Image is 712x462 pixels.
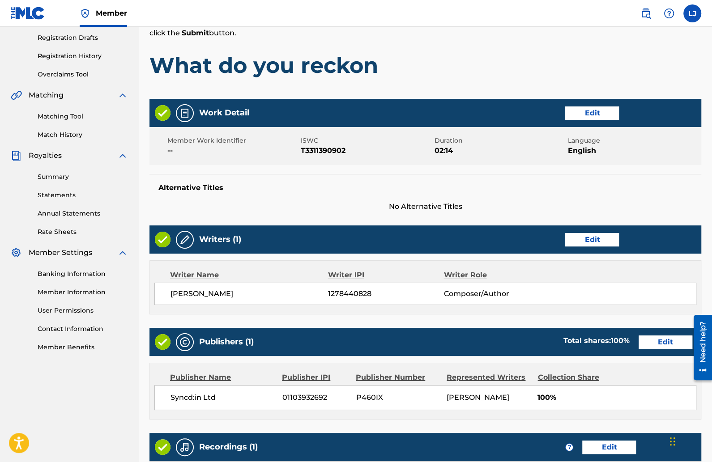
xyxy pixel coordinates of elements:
[199,108,249,118] h5: Work Detail
[611,336,630,345] span: 100 %
[568,136,699,145] span: Language
[117,247,128,258] img: expand
[155,439,171,455] img: Valid
[435,145,566,156] span: 02:14
[170,270,328,280] div: Writer Name
[38,306,128,315] a: User Permissions
[447,393,509,402] span: [PERSON_NAME]
[11,150,21,161] img: Royalties
[167,145,298,156] span: --
[282,372,349,383] div: Publisher IPI
[117,150,128,161] img: expand
[179,108,190,119] img: Work Detail
[182,29,209,37] strong: Submit
[563,335,630,346] div: Total shares:
[582,441,636,454] button: Edit
[565,233,619,246] button: Edit
[443,288,549,299] span: Composer/Author
[171,288,328,299] span: [PERSON_NAME]
[664,8,674,19] img: help
[171,392,276,403] span: Syncd:in Ltd
[29,90,64,101] span: Matching
[199,234,241,245] h5: Writers (1)
[29,247,92,258] span: Member Settings
[96,8,127,18] span: Member
[566,444,573,451] span: ?
[660,4,678,22] div: Help
[149,201,701,212] span: No Alternative Titles
[537,392,696,403] span: 100%
[11,247,21,258] img: Member Settings
[38,324,128,334] a: Contact Information
[199,337,254,347] h5: Publishers (1)
[670,428,675,455] div: Drag
[167,136,298,145] span: Member Work Identifier
[29,150,62,161] span: Royalties
[667,419,712,462] iframe: Chat Widget
[149,52,701,79] h1: What do you reckon
[639,335,692,349] button: Edit
[356,372,440,383] div: Publisher Number
[444,270,549,280] div: Writer Role
[38,343,128,352] a: Member Benefits
[38,33,128,42] a: Registration Drafts
[435,136,566,145] span: Duration
[179,442,190,453] img: Recordings
[38,51,128,61] a: Registration History
[38,269,128,279] a: Banking Information
[149,17,701,38] p: Please review the information you have entered for this work. If you need to edit any information...
[447,372,531,383] div: Represented Writers
[179,337,190,348] img: Publishers
[565,106,619,120] button: Edit
[155,232,171,247] img: Valid
[158,183,692,192] h5: Alternative Titles
[640,8,651,19] img: search
[328,270,444,280] div: Writer IPI
[155,105,171,121] img: Valid
[80,8,90,19] img: Top Rightsholder
[199,442,258,452] h5: Recordings (1)
[38,288,128,297] a: Member Information
[38,172,128,182] a: Summary
[11,7,45,20] img: MLC Logo
[301,145,432,156] span: T3311390902
[328,288,443,299] span: 1278440828
[687,312,712,384] iframe: Resource Center
[38,112,128,121] a: Matching Tool
[179,234,190,245] img: Writers
[155,334,171,350] img: Valid
[38,130,128,140] a: Match History
[301,136,432,145] span: ISWC
[117,90,128,101] img: expand
[568,145,699,156] span: English
[356,392,440,403] span: P460IX
[38,209,128,218] a: Annual Statements
[38,227,128,237] a: Rate Sheets
[38,70,128,79] a: Overclaims Tool
[637,4,655,22] a: Public Search
[11,90,22,101] img: Matching
[282,392,350,403] span: 01103932692
[38,191,128,200] a: Statements
[170,372,275,383] div: Publisher Name
[537,372,616,383] div: Collection Share
[683,4,701,22] div: User Menu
